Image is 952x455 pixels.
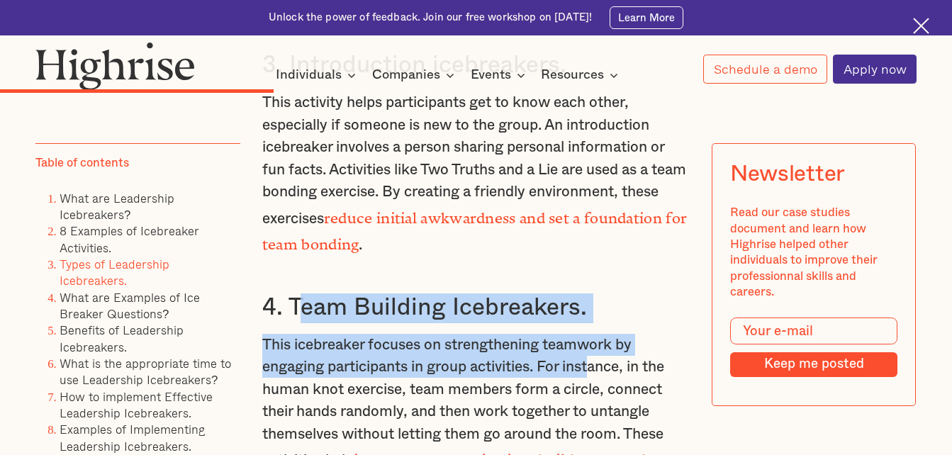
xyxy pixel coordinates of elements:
[730,318,897,376] form: Modal Form
[913,18,929,34] img: Cross icon
[262,91,690,256] p: This activity helps participants get to know each other, especially if someone is new to the grou...
[60,222,199,256] a: 8 Examples of Icebreaker Activities.
[35,42,195,90] img: Highrise logo
[730,205,897,300] div: Read our case studies document and learn how Highrise helped other individuals to improve their p...
[471,67,530,84] div: Events
[372,67,440,84] div: Companies
[60,354,231,388] a: What is the appropriate time to use Leadership Icebreakers?
[60,288,200,322] a: What are Examples of Ice Breaker Questions?
[833,55,916,84] a: Apply now
[730,318,897,344] input: Your e-mail
[730,162,845,188] div: Newsletter
[60,321,184,355] a: Benefits of Leadership Icebreakers.
[610,6,683,29] a: Learn More
[471,67,511,84] div: Events
[60,255,169,289] a: Types of Leadership Icebreakers.
[276,67,360,84] div: Individuals
[35,155,129,171] div: Table of contents
[60,388,213,422] a: How to implement Effective Leadership Icebreakers.
[703,55,827,84] a: Schedule a demo
[276,67,342,84] div: Individuals
[730,352,897,377] input: Keep me posted
[269,11,592,25] div: Unlock the power of feedback. Join our free workshop on [DATE]!
[60,420,206,454] a: Examples of Implementing Leadership Icebreakers.
[372,67,459,84] div: Companies
[262,293,690,323] h3: 4. Team Building Icebreakers.
[262,210,687,245] strong: reduce initial awkwardness and set a foundation for team bonding
[541,67,622,84] div: Resources
[541,67,604,84] div: Resources
[60,189,174,223] a: What are Leadership Icebreakers?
